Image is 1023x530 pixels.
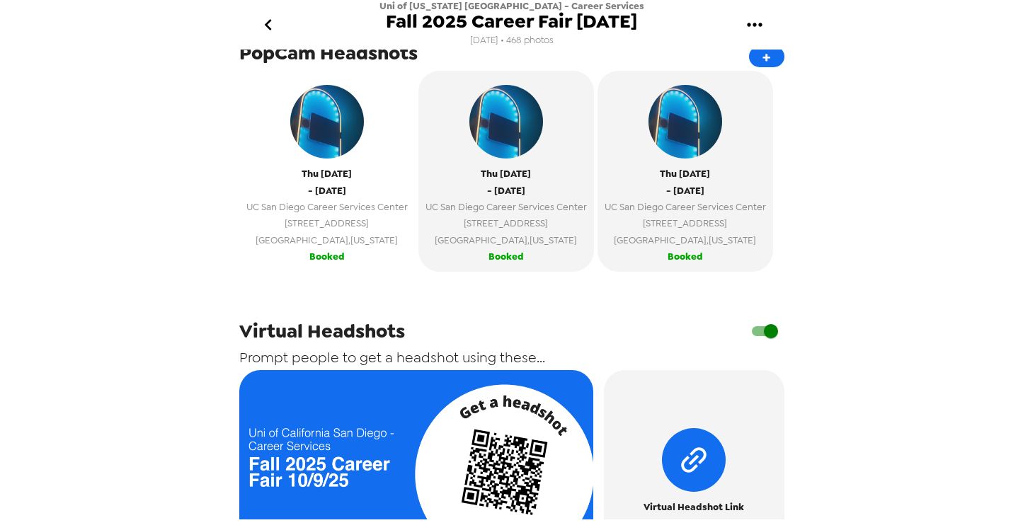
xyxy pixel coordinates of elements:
[605,215,766,231] span: [STREET_ADDRESS]
[469,85,543,159] img: popcam example
[481,166,531,182] span: Thu [DATE]
[666,183,704,199] span: - [DATE]
[239,348,545,367] span: Prompt people to get a headshot using these...
[309,248,345,265] span: Booked
[308,183,346,199] span: - [DATE]
[290,85,364,159] img: popcam example
[732,2,778,48] button: gallery menu
[239,318,405,344] span: Virtual Headshots
[487,183,525,199] span: - [DATE]
[605,232,766,248] span: [GEOGRAPHIC_DATA] , [US_STATE]
[668,248,703,265] span: Booked
[749,46,784,67] button: +
[418,71,594,272] button: popcam exampleThu [DATE]- [DATE]UC San Diego Career Services Center[STREET_ADDRESS][GEOGRAPHIC_DA...
[648,85,722,159] img: popcam example
[470,31,554,50] span: [DATE] • 468 photos
[246,232,408,248] span: [GEOGRAPHIC_DATA] , [US_STATE]
[246,2,292,48] button: go back
[302,166,352,182] span: Thu [DATE]
[246,215,408,231] span: [STREET_ADDRESS]
[386,12,637,31] span: Fall 2025 Career Fair [DATE]
[246,199,408,215] span: UC San Diego Career Services Center
[598,71,773,272] button: popcam exampleThu [DATE]- [DATE]UC San Diego Career Services Center[STREET_ADDRESS][GEOGRAPHIC_DA...
[239,71,415,272] button: popcam exampleThu [DATE]- [DATE]UC San Diego Career Services Center[STREET_ADDRESS][GEOGRAPHIC_DA...
[605,199,766,215] span: UC San Diego Career Services Center
[644,499,744,515] span: Virtual Headshot Link
[425,232,587,248] span: [GEOGRAPHIC_DATA] , [US_STATE]
[425,199,587,215] span: UC San Diego Career Services Center
[488,248,524,265] span: Booked
[239,40,418,66] span: PopCam Headshots
[660,166,710,182] span: Thu [DATE]
[425,215,587,231] span: [STREET_ADDRESS]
